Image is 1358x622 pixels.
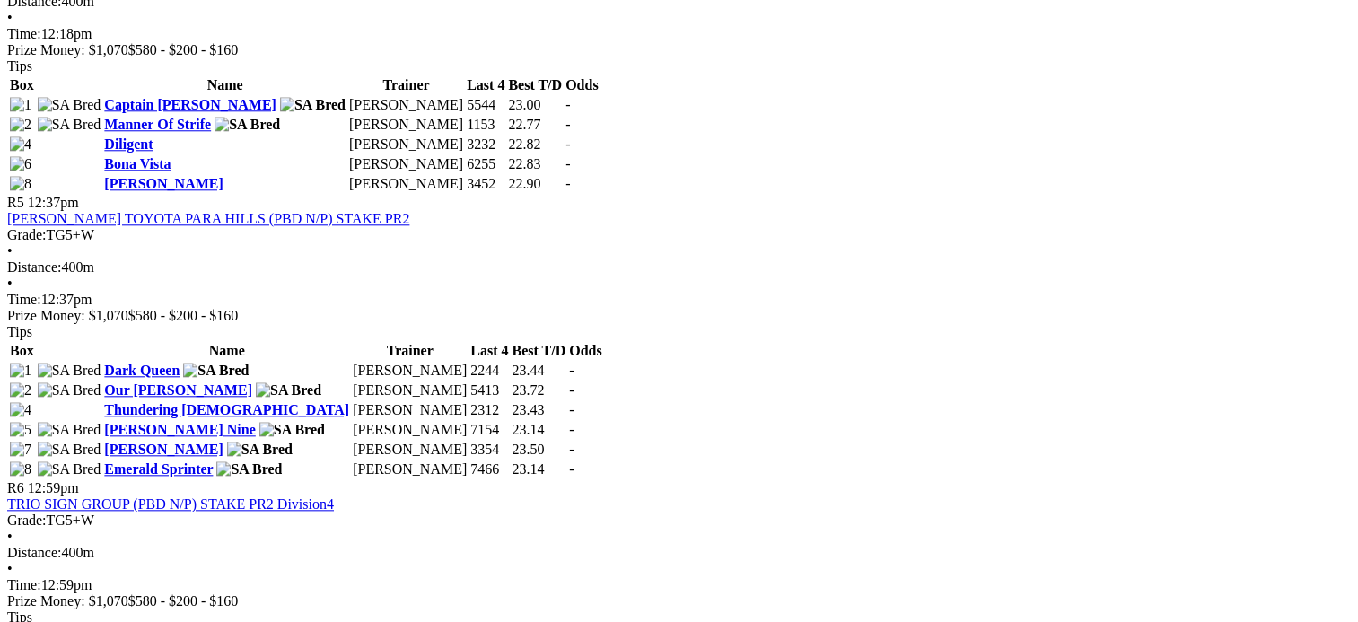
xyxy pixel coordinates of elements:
span: • [7,276,13,291]
a: Emerald Sprinter [104,461,213,477]
td: 3354 [469,441,509,459]
a: [PERSON_NAME] Nine [104,422,255,437]
td: [PERSON_NAME] [348,155,464,173]
span: - [565,156,570,171]
a: [PERSON_NAME] TOYOTA PARA HILLS (PBD N/P) STAKE PR2 [7,211,409,226]
div: Prize Money: $1,070 [7,308,1351,324]
th: Best T/D [507,76,563,94]
td: [PERSON_NAME] [348,136,464,153]
td: 23.14 [511,421,566,439]
span: • [7,561,13,576]
span: • [7,529,13,544]
td: 22.83 [507,155,563,173]
a: [PERSON_NAME] [104,176,223,191]
div: 400m [7,545,1351,561]
img: 2 [10,382,31,399]
img: SA Bred [215,117,280,133]
th: Last 4 [466,76,505,94]
span: • [7,243,13,258]
span: - [565,97,570,112]
td: 7154 [469,421,509,439]
img: SA Bred [38,117,101,133]
div: Prize Money: $1,070 [7,42,1351,58]
td: 1153 [466,116,505,134]
td: 5413 [469,381,509,399]
span: Time: [7,577,41,592]
span: - [565,136,570,152]
span: $580 - $200 - $160 [128,308,239,323]
td: [PERSON_NAME] [352,362,468,380]
th: Name [103,342,350,360]
td: 23.43 [511,401,566,419]
td: [PERSON_NAME] [348,175,464,193]
span: Box [10,77,34,92]
span: - [569,363,574,378]
img: SA Bred [38,442,101,458]
span: $580 - $200 - $160 [128,593,239,609]
img: 1 [10,97,31,113]
span: Box [10,343,34,358]
td: 23.14 [511,460,566,478]
td: 3452 [466,175,505,193]
td: [PERSON_NAME] [348,116,464,134]
a: Thundering [DEMOGRAPHIC_DATA] [104,402,349,417]
span: Distance: [7,545,61,560]
th: Odds [565,76,599,94]
td: 5544 [466,96,505,114]
td: 22.77 [507,116,563,134]
td: [PERSON_NAME] [352,381,468,399]
td: 3232 [466,136,505,153]
td: 23.72 [511,381,566,399]
img: SA Bred [227,442,293,458]
span: - [565,176,570,191]
a: TRIO SIGN GROUP (PBD N/P) STAKE PR2 Division4 [7,496,334,512]
a: Diligent [104,136,153,152]
td: [PERSON_NAME] [352,401,468,419]
img: 5 [10,422,31,438]
img: SA Bred [256,382,321,399]
img: 8 [10,176,31,192]
td: [PERSON_NAME] [352,460,468,478]
span: - [569,402,574,417]
td: 7466 [469,460,509,478]
img: 8 [10,461,31,477]
td: 22.90 [507,175,563,193]
span: Grade: [7,227,47,242]
td: [PERSON_NAME] [352,421,468,439]
th: Best T/D [511,342,566,360]
th: Trainer [352,342,468,360]
th: Last 4 [469,342,509,360]
span: Time: [7,26,41,41]
span: Tips [7,58,32,74]
th: Trainer [348,76,464,94]
span: - [569,422,574,437]
td: [PERSON_NAME] [348,96,464,114]
td: 2312 [469,401,509,419]
img: SA Bred [280,97,346,113]
span: Time: [7,292,41,307]
span: - [569,382,574,398]
div: TG5+W [7,512,1351,529]
img: SA Bred [259,422,325,438]
img: 4 [10,402,31,418]
span: Distance: [7,259,61,275]
span: 12:37pm [28,195,79,210]
div: TG5+W [7,227,1351,243]
a: [PERSON_NAME] [104,442,223,457]
a: Dark Queen [104,363,180,378]
img: SA Bred [38,97,101,113]
span: Tips [7,324,32,339]
img: 7 [10,442,31,458]
span: R6 [7,480,24,495]
td: [PERSON_NAME] [352,441,468,459]
a: Bona Vista [104,156,171,171]
div: 12:59pm [7,577,1351,593]
td: 2244 [469,362,509,380]
td: 22.82 [507,136,563,153]
img: 4 [10,136,31,153]
td: 23.44 [511,362,566,380]
img: SA Bred [216,461,282,477]
th: Odds [568,342,602,360]
td: 6255 [466,155,505,173]
td: 23.00 [507,96,563,114]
